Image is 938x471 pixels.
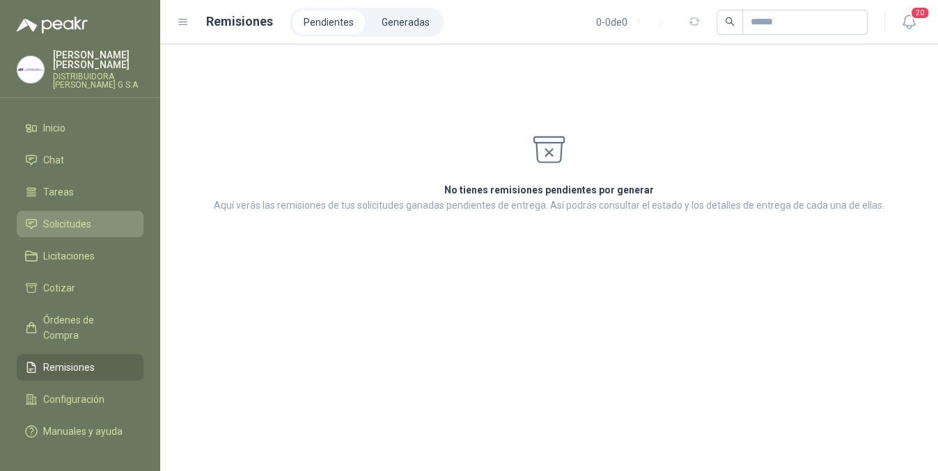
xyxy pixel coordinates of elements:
a: Licitaciones [17,243,143,269]
a: Tareas [17,179,143,205]
a: Generadas [370,10,441,34]
a: Solicitudes [17,211,143,237]
a: Órdenes de Compra [17,307,143,349]
span: Tareas [43,184,74,200]
img: Company Logo [17,56,44,83]
a: Chat [17,147,143,173]
a: Inicio [17,115,143,141]
span: Chat [43,152,64,168]
span: Cotizar [43,280,75,296]
span: Configuración [43,392,104,407]
h1: Remisiones [206,12,273,31]
strong: No tienes remisiones pendientes por generar [444,184,654,195]
span: Licitaciones [43,248,95,264]
p: Aquí verás las remisiones de tus solicitudes ganadas pendientes de entrega. Así podrás consultar ... [214,198,884,213]
span: Inicio [43,120,65,136]
span: Solicitudes [43,216,91,232]
span: Remisiones [43,360,95,375]
span: Órdenes de Compra [43,312,130,343]
a: Manuales y ayuda [17,418,143,445]
span: 20 [910,6,930,19]
p: DISTRIBUIDORA [PERSON_NAME] G S.A [53,72,143,89]
img: Logo peakr [17,17,88,33]
button: 20 [896,10,921,35]
a: Configuración [17,386,143,413]
a: Remisiones [17,354,143,381]
a: Cotizar [17,275,143,301]
a: Pendientes [292,10,365,34]
span: Manuales y ayuda [43,424,123,439]
span: search [725,17,735,26]
p: [PERSON_NAME] [PERSON_NAME] [53,50,143,70]
div: 0 - 0 de 0 [596,11,672,33]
